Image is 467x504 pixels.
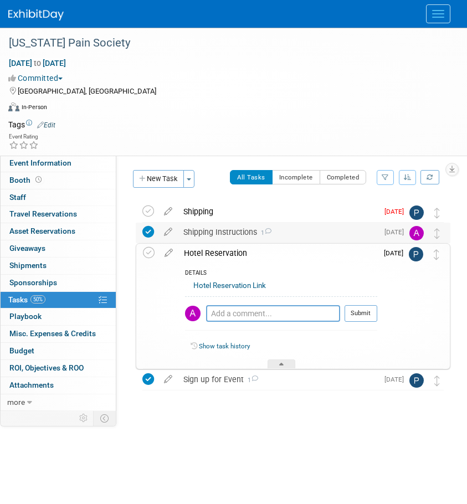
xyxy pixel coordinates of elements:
span: [GEOGRAPHIC_DATA], [GEOGRAPHIC_DATA] [18,87,156,95]
span: Attachments [9,380,54,389]
span: Misc. Expenses & Credits [9,329,96,338]
a: edit [159,248,178,258]
a: edit [158,374,178,384]
span: Asset Reservations [9,227,75,235]
a: ROI, Objectives & ROO [1,360,116,377]
img: Philip D'Adderio [409,247,423,261]
span: Giveaways [9,244,45,253]
div: Sign up for Event [178,370,378,389]
a: Asset Reservations [1,223,116,240]
a: more [1,394,116,411]
div: DETAILS [185,269,377,279]
i: Move task [434,249,439,260]
span: 50% [30,295,45,304]
span: Budget [9,346,34,355]
a: Giveaways [1,240,116,257]
img: ExhibitDay [8,9,64,20]
img: Allison Walsh [409,226,424,240]
button: New Task [133,170,184,188]
a: Booth [1,172,116,189]
span: Booth not reserved yet [33,176,44,184]
button: Submit [345,305,377,322]
img: Phil S [409,205,424,220]
td: Personalize Event Tab Strip [74,411,94,425]
span: ROI, Objectives & ROO [9,363,84,372]
i: Move task [434,376,440,386]
a: edit [158,207,178,217]
img: Allison Walsh [185,306,201,321]
button: Menu [426,4,450,23]
span: [DATE] [DATE] [8,58,66,68]
span: Shipments [9,261,47,270]
a: Playbook [1,308,116,325]
span: [DATE] [384,249,409,257]
a: Attachments [1,377,116,394]
td: Tags [8,119,55,130]
img: Philip D'Adderio [409,373,424,388]
a: Show task history [199,342,250,350]
i: Move task [434,208,440,218]
a: Hotel Reservation Link [193,281,266,290]
span: 1 [257,229,271,236]
a: Shipments [1,258,116,274]
div: Event Rating [9,134,39,140]
a: Staff [1,189,116,206]
div: [US_STATE] Pain Society [5,33,445,53]
div: Shipping [178,202,378,221]
div: In-Person [21,103,47,111]
span: Travel Reservations [9,209,77,218]
a: Budget [1,343,116,359]
a: Sponsorships [1,275,116,291]
span: to [32,59,43,68]
div: Shipping Instructions [178,223,378,241]
a: Event Information [1,155,116,172]
span: Staff [9,193,26,202]
span: more [7,398,25,407]
span: Playbook [9,312,42,321]
a: Tasks50% [1,292,116,308]
a: Misc. Expenses & Credits [1,326,116,342]
span: [DATE] [384,376,409,383]
img: Format-Inperson.png [8,102,19,111]
span: 1 [244,377,258,384]
button: Committed [8,73,67,84]
a: edit [158,227,178,237]
button: Completed [320,170,367,184]
div: Event Format [8,101,453,117]
span: [DATE] [384,208,409,215]
button: Incomplete [272,170,320,184]
span: [DATE] [384,228,409,236]
span: Sponsorships [9,278,57,287]
span: Booth [9,176,44,184]
a: Travel Reservations [1,206,116,223]
div: Hotel Reservation [178,244,377,263]
span: Event Information [9,158,71,167]
button: All Tasks [230,170,273,184]
a: Edit [37,121,55,129]
td: Toggle Event Tabs [94,411,116,425]
a: Refresh [420,170,439,184]
span: Tasks [8,295,45,304]
i: Move task [434,228,440,239]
